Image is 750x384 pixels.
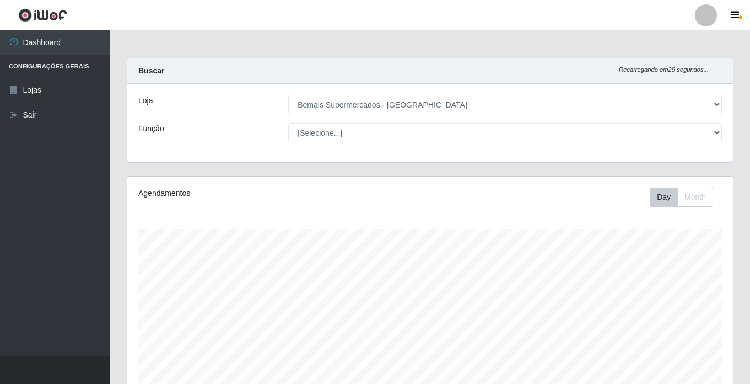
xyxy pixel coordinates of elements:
[138,66,164,75] strong: Buscar
[619,66,709,73] i: Recarregando em 29 segundos...
[138,188,372,199] div: Agendamentos
[138,123,164,135] label: Função
[677,188,713,207] button: Month
[138,95,153,106] label: Loja
[650,188,713,207] div: First group
[650,188,722,207] div: Toolbar with button groups
[18,8,67,22] img: CoreUI Logo
[650,188,678,207] button: Day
